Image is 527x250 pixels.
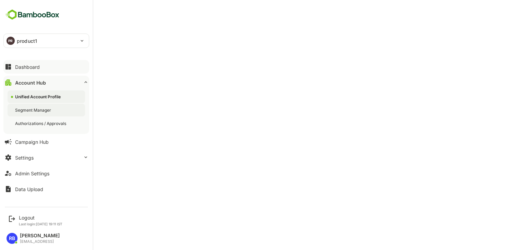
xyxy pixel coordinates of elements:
div: [PERSON_NAME] [20,233,60,239]
button: Settings [3,151,89,164]
div: Dashboard [15,64,40,70]
div: Settings [15,155,34,161]
div: Unified Account Profile [15,94,62,100]
p: product1 [17,37,37,45]
div: Segment Manager [15,107,52,113]
button: Dashboard [3,60,89,74]
div: Admin Settings [15,171,49,176]
img: BambooboxFullLogoMark.5f36c76dfaba33ec1ec1367b70bb1252.svg [3,8,61,21]
div: Logout [19,215,62,221]
button: Campaign Hub [3,135,89,149]
div: Authorizations / Approvals [15,121,68,126]
div: Account Hub [15,80,46,86]
div: PR [7,37,15,45]
div: [EMAIL_ADDRESS] [20,239,60,244]
button: Account Hub [3,76,89,89]
div: Data Upload [15,186,43,192]
p: Last login: [DATE] 19:11 IST [19,222,62,226]
div: Campaign Hub [15,139,49,145]
div: PRproduct1 [4,34,89,48]
div: RB [7,233,17,244]
button: Admin Settings [3,166,89,180]
button: Data Upload [3,182,89,196]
